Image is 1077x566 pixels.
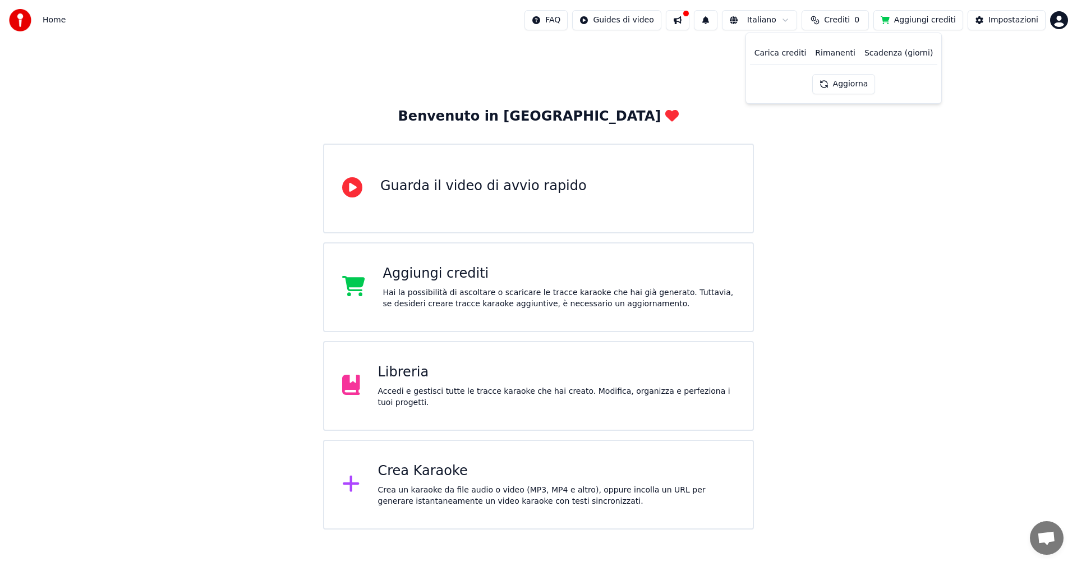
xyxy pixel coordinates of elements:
[43,15,66,26] span: Home
[378,363,735,381] div: Libreria
[43,15,66,26] nav: breadcrumb
[383,287,735,310] div: Hai la possibilità di ascoltare o scaricare le tracce karaoke che hai già generato. Tuttavia, se ...
[968,10,1046,30] button: Impostazioni
[9,9,31,31] img: youka
[378,485,735,507] div: Crea un karaoke da file audio o video (MP3, MP4 e altro), oppure incolla un URL per generare ista...
[378,462,735,480] div: Crea Karaoke
[802,10,869,30] button: Crediti0
[873,10,963,30] button: Aggiungi crediti
[812,74,876,94] button: Aggiorna
[854,15,859,26] span: 0
[378,386,735,408] div: Accedi e gestisci tutte le tracce karaoke che hai creato. Modifica, organizza e perfeziona i tuoi...
[988,15,1038,26] div: Impostazioni
[383,265,735,283] div: Aggiungi crediti
[824,15,850,26] span: Crediti
[750,42,811,65] th: Carica crediti
[398,108,679,126] div: Benvenuto in [GEOGRAPHIC_DATA]
[1030,521,1064,555] a: Aprire la chat
[860,42,937,65] th: Scadenza (giorni)
[524,10,568,30] button: FAQ
[572,10,661,30] button: Guides di video
[811,42,860,65] th: Rimanenti
[380,177,587,195] div: Guarda il video di avvio rapido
